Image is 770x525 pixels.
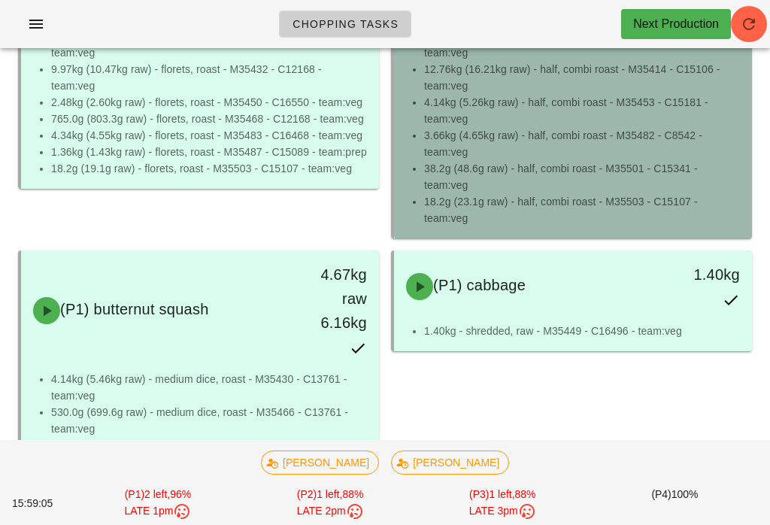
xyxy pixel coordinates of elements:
div: (P3) 88% [417,484,589,523]
div: 4.67kg raw 6.16kg [297,262,367,335]
span: (P1) cabbage [433,277,526,293]
div: Next Production [633,15,719,33]
div: (P2) 88% [244,484,417,523]
li: 9.97kg (10.47kg raw) - florets, roast - M35432 - C12168 - team:veg [51,61,367,94]
div: (P1) 96% [71,484,244,523]
span: 2 left, [144,488,170,500]
span: [PERSON_NAME] [401,451,499,474]
li: 765.0g (803.3g raw) - florets, roast - M35468 - C12168 - team:veg [51,111,367,127]
li: 18.2g (23.1g raw) - half, combi roast - M35503 - C15107 - team:veg [424,193,740,226]
li: 1.36kg (1.43kg raw) - florets, roast - M35487 - C15089 - team:prep [51,144,367,160]
li: 2.48kg (2.60kg raw) - florets, roast - M35450 - C16550 - team:veg [51,94,367,111]
span: (P1) butternut squash [60,301,209,317]
div: LATE 2pm [247,502,414,520]
li: 18.2g (19.1g raw) - florets, roast - M35503 - C15107 - team:veg [51,160,367,177]
li: 38.2g (48.6g raw) - half, combi roast - M35501 - C15341 - team:veg [424,160,740,193]
span: 1 left, [489,488,514,500]
li: 530.0g (699.6g raw) - medium dice, roast - M35466 - C13761 - team:veg [51,404,367,437]
li: 3.66kg (4.65kg raw) - half, combi roast - M35482 - C8542 - team:veg [424,127,740,160]
li: 4.14kg (5.26kg raw) - half, combi roast - M35453 - C15181 - team:veg [424,94,740,127]
div: (P4) 100% [589,484,761,523]
li: 12.76kg (16.21kg raw) - half, combi roast - M35414 - C15106 - team:veg [424,61,740,94]
span: 1 left, [317,488,342,500]
li: 4.34kg (4.55kg raw) - florets, roast - M35483 - C16468 - team:veg [51,127,367,144]
li: 1.40kg - shredded, raw - M35449 - C16496 - team:veg [424,323,740,339]
div: 15:59:05 [9,493,71,514]
span: [PERSON_NAME] [271,451,369,474]
div: 1.40kg [670,262,740,287]
div: LATE 1pm [74,502,241,520]
li: 4.14kg (5.46kg raw) - medium dice, roast - M35430 - C13761 - team:veg [51,371,367,404]
span: Chopping Tasks [292,18,399,30]
div: LATE 3pm [420,502,586,520]
a: Chopping Tasks [279,11,411,38]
